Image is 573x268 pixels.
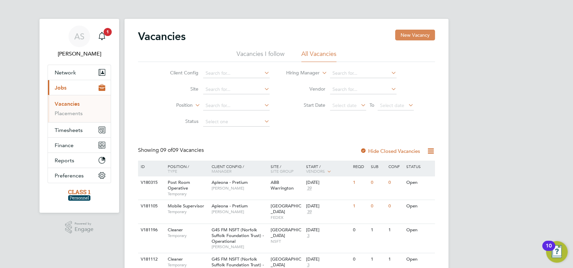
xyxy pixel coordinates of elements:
span: Apleona - Pretium [212,203,248,209]
label: Hiring Manager [281,70,320,76]
input: Select one [203,117,270,127]
div: 0 [387,176,404,189]
div: 0 [387,200,404,212]
a: Powered byEngage [65,221,94,234]
span: 3 [306,262,310,268]
a: AS[PERSON_NAME] [48,26,111,58]
span: Site Group [271,168,294,174]
span: Temporary [168,209,208,214]
span: To [367,101,376,109]
span: Cleaner [168,256,183,262]
label: Client Config [160,70,198,76]
div: V181196 [139,224,163,236]
label: Position [154,102,193,109]
span: AS [74,32,84,41]
span: G4S FM NSFT (Norfolk Suffolk Foundation Trust) - Operational [212,227,264,244]
button: Finance [48,138,111,153]
div: Sub [369,161,387,172]
span: Preferences [55,172,84,179]
button: Timesheets [48,123,111,137]
span: Timesheets [55,127,83,133]
span: Jobs [55,85,66,91]
div: Open [405,253,434,266]
span: 09 Vacancies [160,147,204,154]
div: Start / [304,161,351,177]
h2: Vacancies [138,30,186,43]
div: Jobs [48,95,111,122]
div: V181105 [139,200,163,212]
span: [GEOGRAPHIC_DATA] [271,256,301,268]
input: Search for... [203,69,270,78]
div: Reqd [351,161,369,172]
div: 1 [369,224,387,236]
span: 1 [104,28,112,36]
div: 0 [351,253,369,266]
div: Status [405,161,434,172]
span: Temporary [168,191,208,197]
span: Temporary [168,262,208,268]
button: New Vacancy [395,30,435,40]
button: Reports [48,153,111,168]
label: Site [160,86,198,92]
button: Network [48,65,111,80]
img: class1personnel-logo-retina.png [68,190,91,201]
button: Open Resource Center, 10 new notifications [546,241,568,263]
span: 09 of [160,147,172,154]
button: Jobs [48,80,111,95]
span: Vendors [306,168,325,174]
span: Cleaner [168,227,183,233]
a: 1 [95,26,109,47]
div: 10 [546,246,552,255]
div: 0 [369,176,387,189]
div: Site / [269,161,304,177]
div: Open [405,200,434,212]
span: Powered by [75,221,93,227]
button: Preferences [48,168,111,183]
span: Manager [212,168,231,174]
label: Vendor [286,86,325,92]
label: Status [160,118,198,124]
input: Search for... [330,69,397,78]
span: Select date [380,102,404,108]
div: 0 [351,224,369,236]
div: Position / [163,161,210,177]
input: Search for... [203,85,270,94]
div: [DATE] [306,180,350,186]
a: Go to home page [48,190,111,201]
label: Start Date [286,102,325,108]
li: All Vacancies [301,50,336,62]
a: Placements [55,110,83,116]
span: [PERSON_NAME] [212,209,267,214]
div: Open [405,224,434,236]
input: Search for... [330,85,397,94]
div: 1 [351,176,369,189]
div: 0 [369,200,387,212]
span: Engage [75,227,93,232]
span: [PERSON_NAME] [212,244,267,249]
span: Type [168,168,177,174]
div: ID [139,161,163,172]
div: Client Config / [210,161,269,177]
div: 1 [351,200,369,212]
span: 39 [306,209,312,215]
div: 1 [387,224,404,236]
span: FEDEX [271,215,303,220]
span: 3 [306,233,310,239]
div: [DATE] [306,227,350,233]
span: Post Room Operative [168,179,190,191]
div: [DATE] [306,257,350,262]
span: Reports [55,157,74,164]
nav: Main navigation [39,19,119,213]
span: Network [55,69,76,76]
div: Open [405,176,434,189]
input: Search for... [203,101,270,110]
div: V180315 [139,176,163,189]
div: Conf [387,161,404,172]
span: 39 [306,186,312,191]
label: Hide Closed Vacancies [360,148,420,154]
span: Finance [55,142,74,148]
span: Temporary [168,233,208,238]
span: [PERSON_NAME] [212,186,267,191]
div: V181112 [139,253,163,266]
span: Angela Sabaroche [48,50,111,58]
